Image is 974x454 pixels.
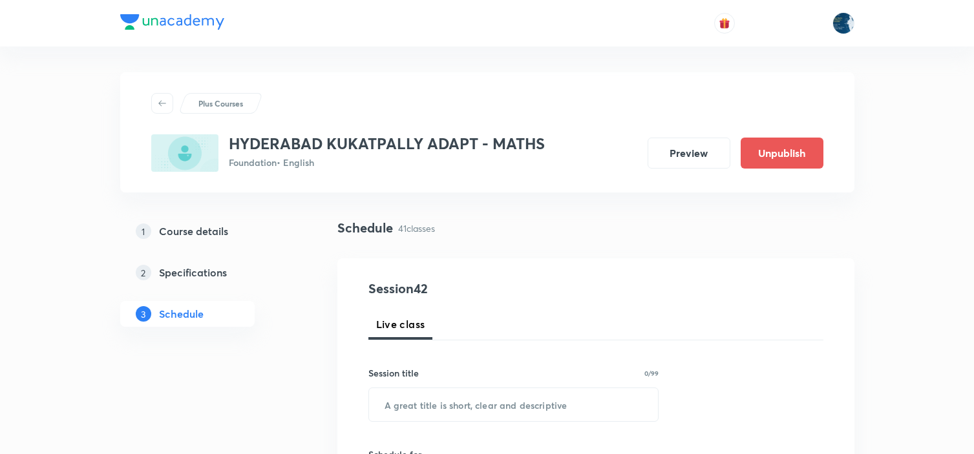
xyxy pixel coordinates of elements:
button: Preview [648,138,730,169]
a: 2Specifications [120,260,296,285]
input: A great title is short, clear and descriptive [369,388,659,421]
button: Unpublish [741,138,823,169]
p: 2 [136,265,151,280]
button: avatar [714,13,735,34]
h5: Course details [159,223,228,239]
h6: Session title [368,366,419,380]
a: Company Logo [120,14,224,33]
h4: Schedule [337,218,393,238]
p: 3 [136,306,151,322]
span: Live class [376,316,425,332]
h4: Session 42 [368,279,604,298]
p: 0/99 [644,370,659,377]
h5: Specifications [159,265,227,280]
p: Plus Courses [198,98,243,109]
h5: Schedule [159,306,204,322]
p: 1 [136,223,151,239]
img: Lokeshwar Chiluveru [832,12,854,34]
img: Company Logo [120,14,224,30]
p: 41 classes [398,222,435,235]
h3: HYDERABAD KUKATPALLY ADAPT - MATHS [229,134,545,153]
img: avatar [719,17,730,29]
a: 1Course details [120,218,296,244]
img: E659C3B4-058B-4619-99D8-AC14B1C67C10_plus.png [151,134,218,172]
p: Foundation • English [229,156,545,169]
